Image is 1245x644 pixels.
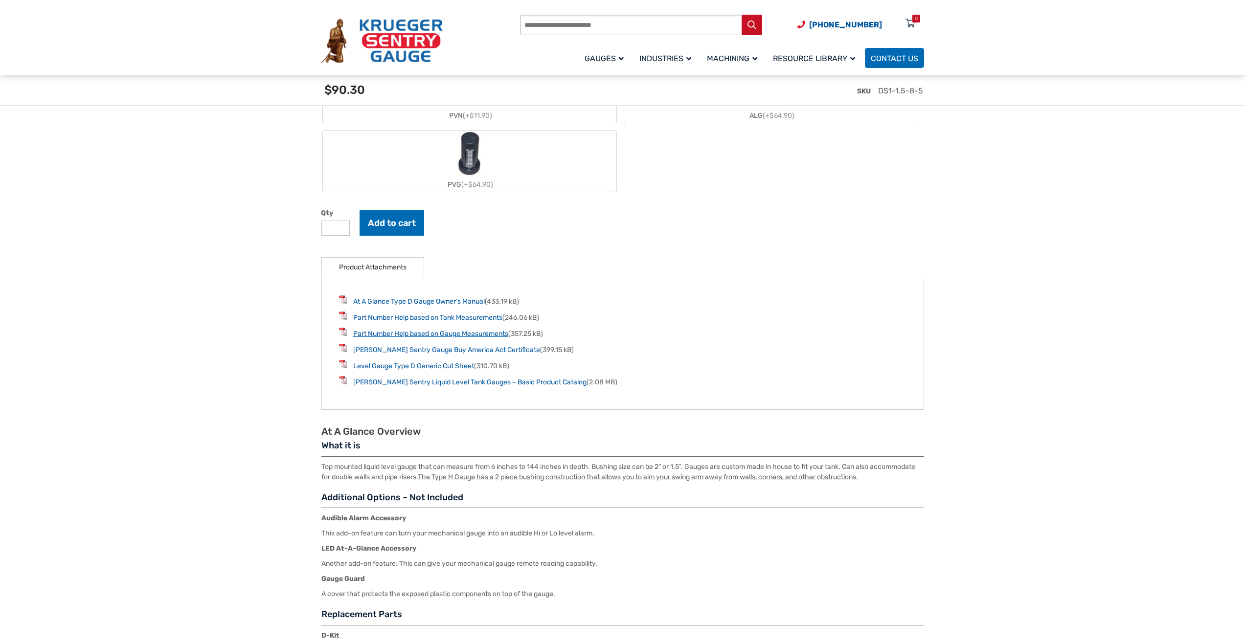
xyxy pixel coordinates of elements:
[797,19,882,31] a: Phone Number (920) 434-8860
[624,109,918,123] div: ALG
[321,631,340,640] strong: D-Kit
[339,328,906,339] li: (357.25 kB)
[339,360,906,371] li: (310.70 kB)
[321,221,350,236] input: Product quantity
[321,492,924,509] h3: Additional Options – Not Included
[461,180,493,189] span: (+$64.90)
[463,111,492,120] span: (+$11.90)
[579,46,634,69] a: Gauges
[418,473,858,481] u: The Type H Gauge has a 2 piece bushing construction that allows you to aim your swing arm away fr...
[767,46,865,69] a: Resource Library
[353,313,502,322] a: Part Number Help based on Tank Measurements
[321,558,924,569] p: Another add-on feature. This can give your mechanical gauge remote reading capability.
[321,609,924,625] h3: Replacement Parts
[360,210,424,236] button: Add to cart
[353,362,474,370] a: Level Gauge Type D Generic Cut Sheet
[353,297,485,306] a: At A Glance Type D Gauge Owner’s Manual
[339,376,906,387] li: (2.08 MB)
[763,111,794,120] span: (+$64.90)
[339,344,906,355] li: (399.15 kB)
[339,258,407,277] a: Product Attachments
[809,20,882,29] span: [PHONE_NUMBER]
[323,178,616,192] div: PVG
[353,330,508,338] a: Part Number Help based on Gauge Measurements
[773,54,855,63] span: Resource Library
[701,46,767,69] a: Machining
[585,54,624,63] span: Gauges
[321,544,416,553] strong: LED At-A-Glance Accessory
[323,109,616,123] div: PVN
[639,54,691,63] span: Industries
[323,131,616,192] label: PVG
[915,15,918,22] div: 0
[878,86,923,95] span: DS1-1.5-8-5
[353,346,540,354] a: [PERSON_NAME] Sentry Gauge Buy America Act Certificate
[634,46,701,69] a: Industries
[353,378,587,386] a: [PERSON_NAME] Sentry Liquid Level Tank Gauges – Basic Product Catalog
[707,54,757,63] span: Machining
[321,19,443,64] img: Krueger Sentry Gauge
[339,295,906,307] li: (433.19 kB)
[321,575,365,583] strong: Gauge Guard
[865,48,924,68] a: Contact Us
[321,425,924,438] h2: At A Glance Overview
[871,54,918,63] span: Contact Us
[321,589,924,599] p: A cover that protects the exposed plastic components on top of the gauge.
[321,462,924,482] p: Top mounted liquid level gauge that can measure from 6 inches to 144 inches in depth. Bushing siz...
[321,514,406,522] strong: Audible Alarm Accessory
[339,311,906,323] li: (246.06 kB)
[321,528,924,538] p: This add-on feature can turn your mechanical gauge into an audible Hi or Lo level alarm.
[857,87,871,95] span: SKU
[321,440,924,457] h3: What it is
